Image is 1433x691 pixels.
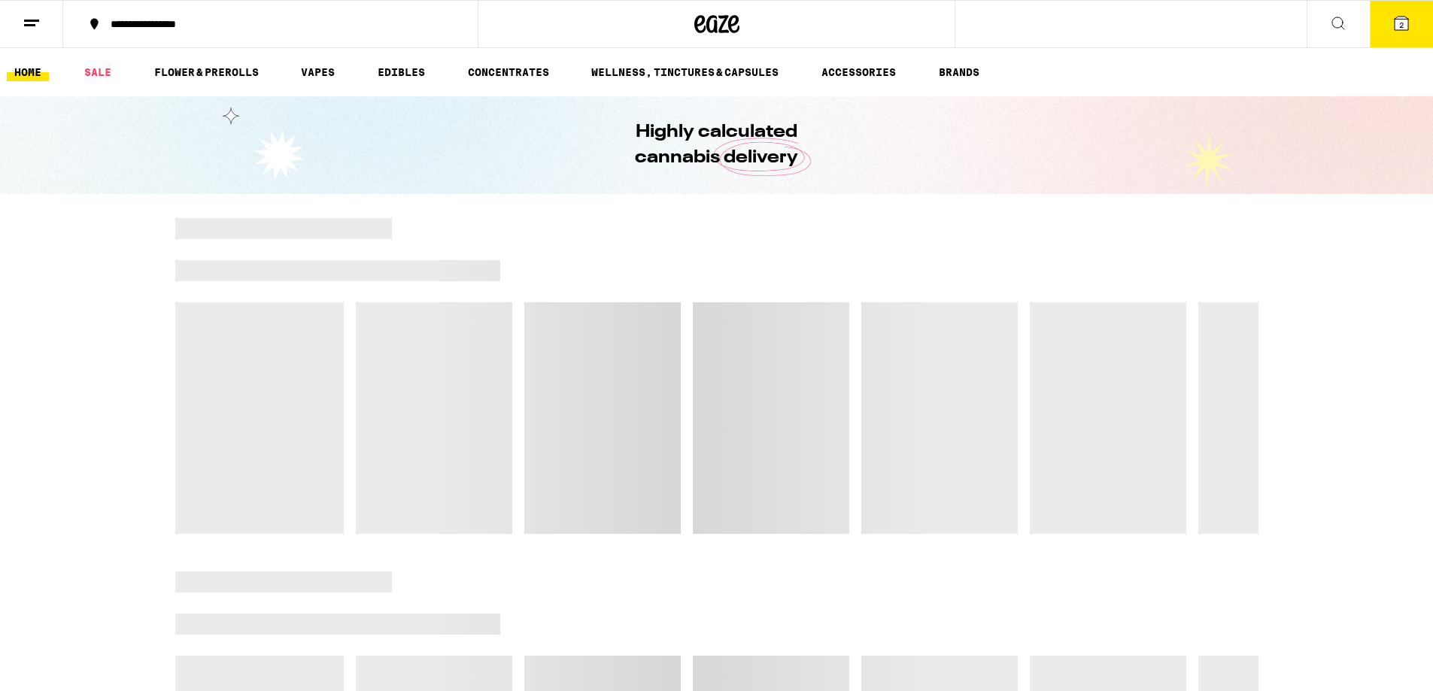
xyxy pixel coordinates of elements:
a: EDIBLES [370,63,433,81]
button: 2 [1370,1,1433,47]
a: FLOWER & PREROLLS [147,63,266,81]
a: BRANDS [931,63,987,81]
a: SALE [77,63,119,81]
a: ACCESSORIES [814,63,903,81]
a: HOME [7,63,49,81]
span: 2 [1399,20,1404,29]
a: CONCENTRATES [460,63,557,81]
a: WELLNESS, TINCTURES & CAPSULES [584,63,786,81]
a: VAPES [293,63,342,81]
h1: Highly calculated cannabis delivery [593,120,841,171]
